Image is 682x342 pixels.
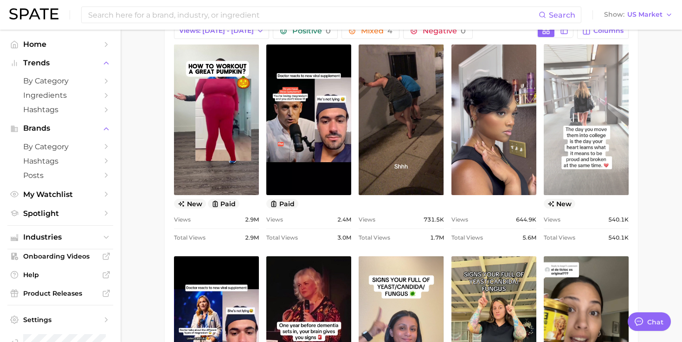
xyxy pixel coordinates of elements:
span: new [174,199,206,209]
span: Trends [23,59,97,67]
span: 644.9k [516,214,536,225]
span: Total Views [544,232,575,243]
span: Negative [423,27,466,35]
span: Show [604,12,624,17]
span: Views [266,214,283,225]
a: by Category [7,139,113,154]
span: 2.9m [245,214,259,225]
a: Posts [7,168,113,183]
span: Columns [593,27,624,35]
a: Settings [7,313,113,327]
a: Onboarding Videos [7,249,113,263]
span: Hashtags [23,157,97,165]
span: by Category [23,142,97,151]
span: Views [451,214,468,225]
span: Views [174,214,191,225]
button: Views: [DATE] - [DATE] [174,23,269,39]
span: Total Views [174,232,206,243]
span: Settings [23,316,97,324]
span: Views: [DATE] - [DATE] [179,27,254,35]
span: Views [359,214,375,225]
span: My Watchlist [23,190,97,199]
span: 540.1k [608,214,629,225]
span: Posts [23,171,97,180]
a: My Watchlist [7,187,113,202]
a: Home [7,37,113,51]
span: Positive [292,27,331,35]
button: Industries [7,230,113,244]
a: Spotlight [7,206,113,221]
span: Industries [23,233,97,241]
img: SPATE [9,8,58,19]
a: by Category [7,74,113,88]
span: 0 [461,26,466,35]
span: 1.7m [430,232,444,243]
span: new [544,199,576,209]
span: Total Views [266,232,298,243]
span: Mixed [361,27,392,35]
span: 731.5k [424,214,444,225]
button: Trends [7,56,113,70]
span: Search [549,11,575,19]
span: Total Views [451,232,483,243]
span: Brands [23,124,97,133]
span: 3.0m [337,232,351,243]
a: Help [7,268,113,282]
span: Spotlight [23,209,97,218]
span: by Category [23,76,97,85]
span: Onboarding Videos [23,252,97,260]
span: 0 [326,26,331,35]
span: Total Views [359,232,390,243]
span: US Market [627,12,663,17]
button: ShowUS Market [602,9,675,21]
a: Ingredients [7,88,113,102]
button: paid [266,199,298,209]
span: 4 [387,26,392,35]
span: 2.9m [245,232,259,243]
span: Hashtags [23,105,97,114]
span: Home [23,40,97,49]
button: Brands [7,121,113,135]
span: 2.4m [337,214,351,225]
button: Columns [577,23,629,39]
span: Ingredients [23,91,97,100]
a: Hashtags [7,102,113,117]
span: Help [23,271,97,279]
span: Product Releases [23,289,97,298]
span: Views [544,214,560,225]
button: paid [208,199,240,209]
a: Product Releases [7,286,113,300]
span: 540.1k [608,232,629,243]
span: 5.6m [522,232,536,243]
a: Hashtags [7,154,113,168]
input: Search here for a brand, industry, or ingredient [87,7,539,23]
